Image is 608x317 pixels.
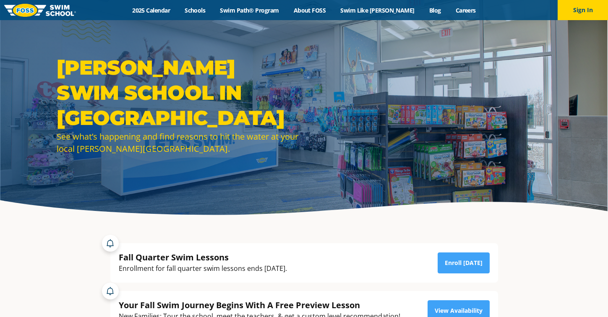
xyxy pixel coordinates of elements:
div: Your Fall Swim Journey Begins With A Free Preview Lesson [119,299,400,311]
a: Swim Like [PERSON_NAME] [333,6,422,14]
a: Swim Path® Program [213,6,286,14]
div: Fall Quarter Swim Lessons [119,252,287,263]
a: Schools [177,6,213,14]
a: Enroll [DATE] [438,252,490,273]
h1: [PERSON_NAME] Swim School in [GEOGRAPHIC_DATA] [57,55,300,130]
a: About FOSS [286,6,333,14]
a: Blog [422,6,448,14]
a: Careers [448,6,483,14]
div: Enrollment for fall quarter swim lessons ends [DATE]. [119,263,287,274]
div: See what’s happening and find reasons to hit the water at your local [PERSON_NAME][GEOGRAPHIC_DATA]. [57,130,300,155]
img: FOSS Swim School Logo [4,4,76,17]
a: 2025 Calendar [125,6,177,14]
